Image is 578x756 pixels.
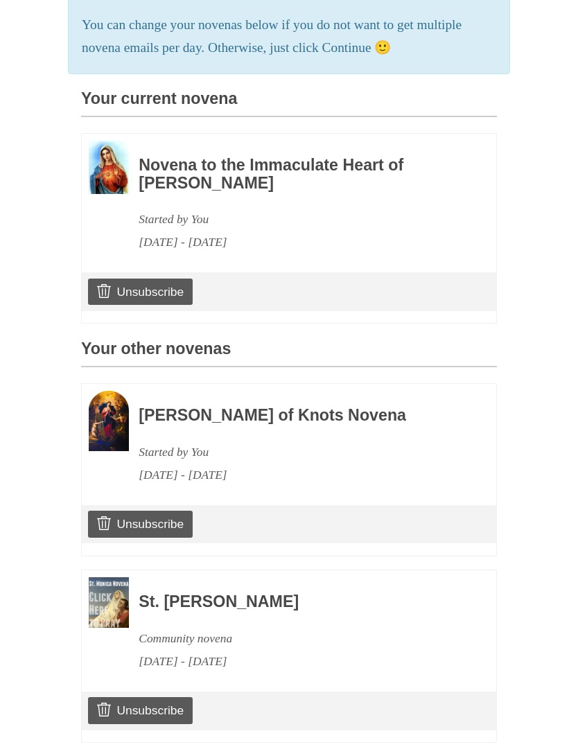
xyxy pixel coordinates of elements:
[139,209,459,231] div: Started by You
[89,578,129,628] img: Novena image
[88,511,193,538] a: Unsubscribe
[81,341,497,368] h3: Your other novenas
[89,392,129,452] img: Novena image
[139,157,459,193] h3: Novena to the Immaculate Heart of [PERSON_NAME]
[139,407,459,425] h3: [PERSON_NAME] of Knots Novena
[139,628,459,651] div: Community novena
[88,698,193,724] a: Unsubscribe
[139,231,459,254] div: [DATE] - [DATE]
[139,464,459,487] div: [DATE] - [DATE]
[81,91,497,118] h3: Your current novena
[139,441,459,464] div: Started by You
[82,15,496,60] p: You can change your novenas below if you do not want to get multiple novena emails per day. Other...
[89,141,129,195] img: Novena image
[139,651,459,674] div: [DATE] - [DATE]
[139,594,459,612] h3: St. [PERSON_NAME]
[88,279,193,306] a: Unsubscribe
